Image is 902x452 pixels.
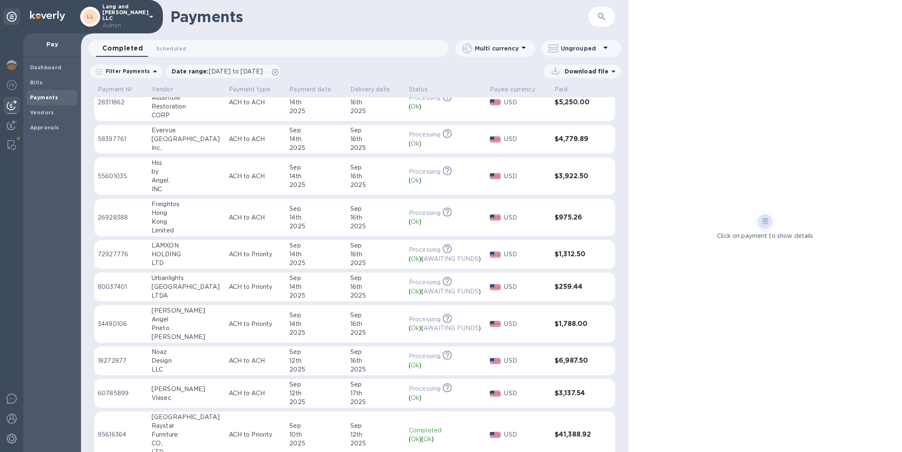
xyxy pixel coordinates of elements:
[350,144,402,152] div: 2025
[289,328,344,337] div: 2025
[289,274,344,283] div: Sep
[350,380,402,389] div: Sep
[561,44,600,53] p: Ungrouped
[289,250,344,259] div: 14th
[102,21,144,30] p: Admin
[229,172,283,181] p: ACH to ACH
[409,217,483,226] div: ( )
[152,291,222,300] div: LTDA
[98,213,145,222] p: 26928388
[490,99,501,105] img: USD
[152,324,222,333] div: Prieto
[289,348,344,356] div: Sep
[289,430,344,439] div: 10th
[411,176,419,185] p: Ok
[504,250,548,259] p: USD
[289,144,344,152] div: 2025
[152,144,222,152] div: Inc.,
[229,430,283,439] p: ACH to Priority
[504,213,548,222] p: USD
[152,283,222,291] div: [GEOGRAPHIC_DATA]
[289,283,344,291] div: 14th
[350,320,402,328] div: 16th
[409,278,441,287] p: Processing
[229,135,283,144] p: ACH to ACH
[152,126,222,135] div: Evervue
[350,389,402,398] div: 17th
[98,283,145,291] p: 80037401
[409,93,441,102] p: Processing
[98,389,145,398] p: 60785899
[490,85,535,94] p: Payee currency
[30,11,65,21] img: Logo
[289,126,344,135] div: Sep
[350,98,402,107] div: 16th
[156,44,186,53] span: Scheduled
[411,435,419,444] p: Ok
[350,259,402,268] div: 2025
[98,356,145,365] p: 18272877
[555,283,598,291] h3: $259.44
[152,394,222,402] div: Vlasec
[289,389,344,398] div: 12th
[289,365,344,374] div: 2025
[289,241,344,250] div: Sep
[350,365,402,374] div: 2025
[490,215,501,220] img: USD
[152,102,222,111] div: Restoration
[229,213,283,222] p: ACH to ACH
[350,205,402,213] div: Sep
[423,435,432,444] p: Ok
[229,389,283,398] p: ACH to ACH
[209,68,263,75] span: [DATE] to [DATE]
[350,213,402,222] div: 16th
[152,385,222,394] div: [PERSON_NAME]
[229,283,283,291] p: ACH to Priority
[7,80,17,90] img: Foreign exchange
[490,432,501,438] img: USD
[289,85,331,94] p: Payment date
[170,8,588,25] h1: Payments
[504,430,548,439] p: USD
[490,284,501,290] img: USD
[152,306,222,315] div: [PERSON_NAME]
[409,176,483,185] div: ( )
[152,241,222,250] div: LAMXON
[350,135,402,144] div: 16th
[350,439,402,448] div: 2025
[289,205,344,213] div: Sep
[289,222,344,231] div: 2025
[411,102,419,111] p: Ok
[555,85,578,94] span: Paid
[98,430,145,439] p: 95616364
[350,274,402,283] div: Sep
[350,283,402,291] div: 16th
[289,398,344,407] div: 2025
[30,109,54,116] b: Vendors
[152,422,222,430] div: Raystar
[229,98,283,107] p: ACH to ACH
[409,426,483,435] p: Completed
[409,102,483,111] div: ( )
[555,431,598,439] h3: $41,388.92
[229,85,271,94] p: Payment type
[555,357,598,365] h3: $6,987.50
[409,315,441,324] p: Processing
[289,380,344,389] div: Sep
[350,398,402,407] div: 2025
[350,85,400,94] span: Delivery date
[490,358,501,364] img: USD
[411,217,419,226] p: Ok
[152,259,222,268] div: LTD
[409,361,483,370] div: ( )
[152,135,222,144] div: [GEOGRAPHIC_DATA]
[152,185,222,194] div: INC.
[152,315,222,324] div: Angel
[289,320,344,328] div: 14th
[504,356,548,365] p: USD
[409,167,441,176] p: Processing
[561,67,608,76] p: Download file
[350,126,402,135] div: Sep
[423,255,479,263] p: AWAITING FUNDS
[229,250,283,259] p: ACH to Priority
